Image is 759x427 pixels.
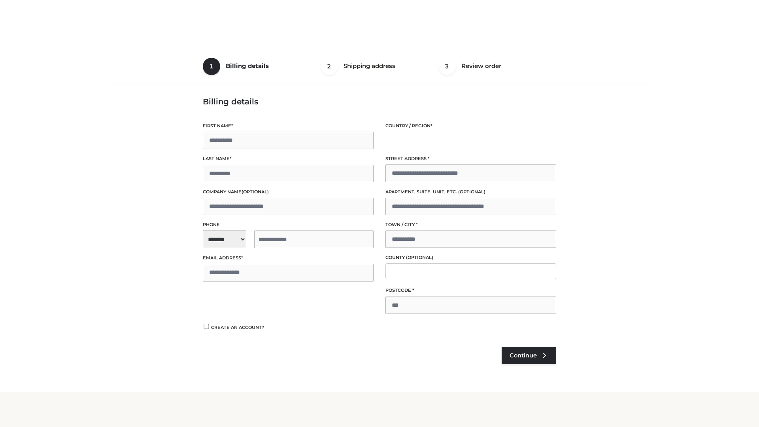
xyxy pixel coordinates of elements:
[385,188,556,196] label: Apartment, suite, unit, etc.
[203,324,210,329] input: Create an account?
[385,254,556,261] label: County
[203,254,374,262] label: Email address
[203,97,556,106] h3: Billing details
[203,155,374,162] label: Last name
[385,287,556,294] label: Postcode
[203,188,374,196] label: Company name
[203,221,374,229] label: Phone
[385,122,556,130] label: Country / Region
[458,189,485,195] span: (optional)
[406,255,433,260] span: (optional)
[510,352,537,359] span: Continue
[385,221,556,229] label: Town / City
[211,325,264,330] span: Create an account?
[203,122,374,130] label: First name
[242,189,269,195] span: (optional)
[502,347,556,364] a: Continue
[385,155,556,162] label: Street address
